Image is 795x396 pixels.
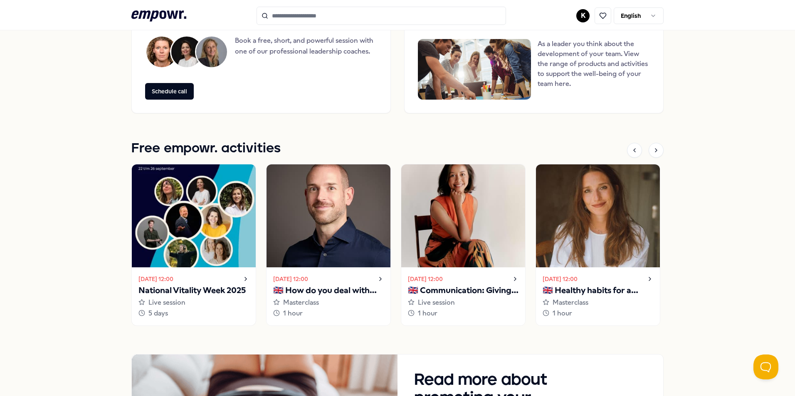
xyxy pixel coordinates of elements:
iframe: Help Scout Beacon - Open [753,354,778,379]
img: activity image [267,164,390,267]
img: activity image [132,164,256,267]
img: activity image [536,164,660,267]
div: 1 hour [408,308,518,319]
h1: Free empowr. activities [131,138,281,159]
p: Book a free, short, and powerful session with one of our professional leadership coaches. [235,35,377,56]
div: Live session [138,297,249,308]
div: 1 hour [543,308,653,319]
p: 🇬🇧 Healthy habits for a stress-free start to the year [543,284,653,297]
img: Avatar [196,37,227,67]
img: Avatar [171,37,202,67]
time: [DATE] 12:00 [408,274,443,284]
div: 5 days [138,308,249,319]
button: K [576,9,590,22]
a: [DATE] 12:00🇬🇧 Communication: Giving and receiving feedbackLive session1 hour [401,164,526,325]
p: As a leader you think about the development of your team. View the range of products and activiti... [538,39,650,100]
button: Schedule call [145,83,194,100]
img: activity image [401,164,525,267]
div: Live session [408,297,518,308]
p: National Vitality Week 2025 [138,284,249,297]
div: Masterclass [543,297,653,308]
img: Team image [418,39,531,100]
a: [DATE] 12:00🇬🇧 Healthy habits for a stress-free start to the yearMasterclass1 hour [536,164,660,325]
time: [DATE] 12:00 [543,274,578,284]
p: 🇬🇧 Communication: Giving and receiving feedback [408,284,518,297]
a: [DATE] 12:00🇬🇧 How do you deal with your inner critic?Masterclass1 hour [266,164,391,325]
input: Search for products, categories or subcategories [257,7,506,25]
time: [DATE] 12:00 [138,274,173,284]
img: Avatar [146,37,177,67]
div: 1 hour [273,308,384,319]
a: [DATE] 12:00National Vitality Week 2025Live session5 days [131,164,256,325]
div: Masterclass [273,297,384,308]
time: [DATE] 12:00 [273,274,308,284]
p: 🇬🇧 How do you deal with your inner critic? [273,284,384,297]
